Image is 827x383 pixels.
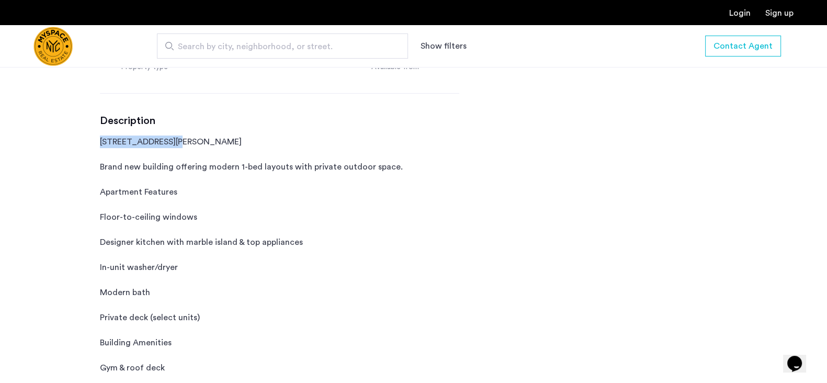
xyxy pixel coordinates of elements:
[729,9,751,17] a: Login
[157,33,408,59] input: Apartment Search
[765,9,794,17] a: Registration
[705,36,781,57] button: button
[421,40,467,52] button: Show or hide filters
[100,115,459,127] h3: Description
[178,40,379,53] span: Search by city, neighborhood, or street.
[33,27,73,66] img: logo
[33,27,73,66] a: Cazamio Logo
[713,40,773,52] span: Contact Agent
[783,341,817,373] iframe: chat widget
